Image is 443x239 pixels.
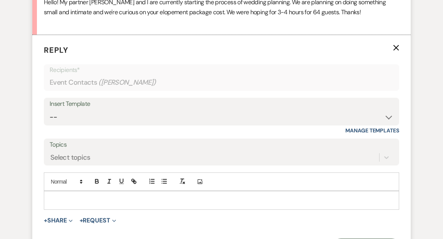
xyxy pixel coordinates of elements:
[50,139,393,150] label: Topics
[50,75,393,90] div: Event Contacts
[80,217,116,224] button: Request
[80,217,83,224] span: +
[345,127,399,134] a: Manage Templates
[50,152,90,163] div: Select topics
[44,217,73,224] button: Share
[44,217,47,224] span: +
[44,45,68,55] span: Reply
[98,77,156,88] span: ( [PERSON_NAME] )
[50,65,393,75] p: Recipients*
[50,99,393,110] div: Insert Template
